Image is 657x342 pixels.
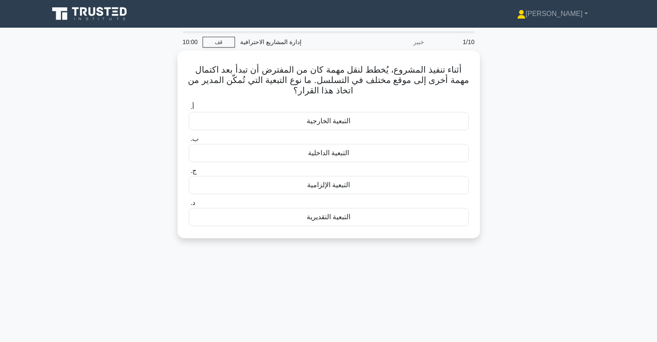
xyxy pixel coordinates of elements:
font: إدارة المشاريع الاحترافية [240,38,302,45]
font: التبعية التقديرية [307,213,350,221]
font: ج. [190,167,197,174]
a: [PERSON_NAME] [496,5,609,22]
font: [PERSON_NAME] [526,10,583,17]
font: 10:00 [183,38,198,45]
font: ب. [190,135,199,142]
font: قف [215,39,222,45]
font: د. [190,199,195,206]
font: أ. [190,103,194,110]
font: التبعية الإلزامية [307,181,350,189]
font: التبعية الداخلية [308,149,349,157]
font: التبعية الخارجية [307,117,350,125]
font: أثناء تنفيذ المشروع، يُخطط لنقل مهمة كان من المفترض أن تبدأ بعد اكتمال مهمة أخرى إلى موقع مختلف ف... [188,65,469,95]
font: 1/10 [463,38,474,45]
a: قف [203,37,235,48]
font: خبير [413,38,424,45]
